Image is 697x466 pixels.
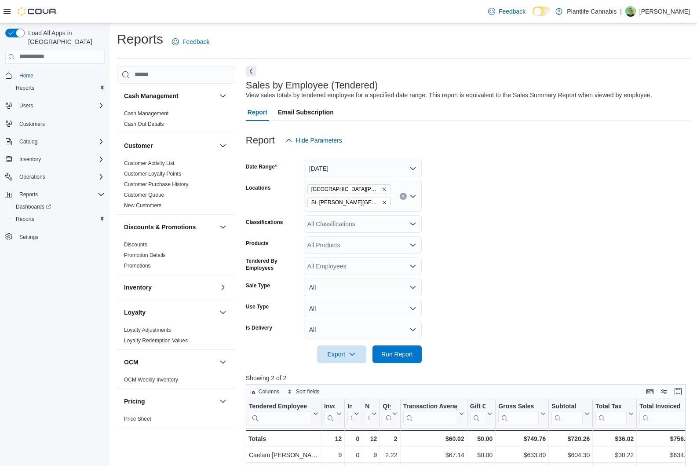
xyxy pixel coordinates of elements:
div: $756.28 [639,433,692,444]
span: Report [248,103,267,121]
div: Bill Marsh [625,6,636,17]
button: Display options [659,386,669,397]
span: Customer Activity List [124,160,175,167]
span: St. Albert - Jensen Lakes [307,198,391,207]
div: Qty Per Transaction [383,403,390,425]
span: [GEOGRAPHIC_DATA][PERSON_NAME] [311,185,380,194]
span: Price Sheet [124,415,151,422]
span: Customers [16,118,105,129]
div: Pricing [117,414,235,428]
div: Totals [248,433,318,444]
button: Discounts & Promotions [218,222,228,232]
div: Net Sold [365,403,370,411]
button: Columns [246,386,283,397]
button: Tendered Employee [249,403,318,425]
button: Customer [124,141,216,150]
label: Use Type [246,303,269,310]
button: Inventory [16,154,44,165]
button: Gift Cards [470,403,493,425]
button: Subtotal [551,403,590,425]
a: Cash Out Details [124,121,164,127]
div: $60.02 [403,433,464,444]
button: Pricing [124,397,216,406]
button: Sort fields [284,386,323,397]
label: Locations [246,184,271,191]
button: Open list of options [409,263,416,270]
button: Invoices Ref [347,403,359,425]
a: Customer Queue [124,192,164,198]
span: Feedback [499,7,525,16]
button: Cash Management [124,92,216,100]
div: Customer [117,158,235,214]
span: Loyalty Adjustments [124,327,171,334]
span: Customer Purchase History [124,181,189,188]
span: Operations [19,173,45,180]
span: Discounts [124,241,147,248]
a: Settings [16,232,42,242]
a: Customers [16,119,48,129]
span: Columns [259,388,279,395]
span: Home [19,72,33,79]
div: Total Tax [595,403,627,425]
a: Dashboards [9,201,108,213]
button: Total Tax [595,403,634,425]
a: Reports [12,214,38,224]
div: Net Sold [365,403,370,425]
a: Customer Activity List [124,160,175,166]
span: Loyalty Redemption Values [124,337,188,344]
button: All [304,279,422,296]
h3: Report [246,135,275,146]
div: Transaction Average [403,403,457,411]
button: Operations [16,172,49,182]
div: OCM [117,374,235,389]
span: Export [322,345,361,363]
span: Run Report [381,350,413,359]
button: Reports [9,82,108,94]
div: $633.80 [498,450,546,460]
h3: Customer [124,141,153,150]
span: Dashboards [16,203,51,210]
button: Keyboard shortcuts [645,386,655,397]
button: Transaction Average [403,403,464,425]
button: Inventory [124,283,216,292]
span: Reports [12,214,105,224]
a: Dashboards [12,202,55,212]
span: Dashboards [12,202,105,212]
span: Users [16,100,105,111]
span: Home [16,70,105,81]
button: Customers [2,117,108,130]
div: Invoices Sold [324,403,335,411]
a: Loyalty Adjustments [124,327,171,333]
div: Cash Management [117,108,235,133]
a: New Customers [124,202,161,209]
a: Promotion Details [124,252,166,258]
div: $30.22 [595,450,634,460]
span: Customers [19,121,45,128]
span: Reports [19,191,38,198]
div: Subtotal [551,403,583,425]
div: Subtotal [551,403,583,411]
div: Total Invoiced [639,403,685,425]
button: Gross Sales [498,403,546,425]
button: Clear input [400,193,407,200]
a: Home [16,70,37,81]
p: Showing 2 of 2 [246,374,690,382]
input: Dark Mode [533,7,551,16]
button: Open list of options [409,220,416,227]
div: Invoices Ref [347,403,352,411]
span: Cash Out Details [124,121,164,128]
div: Transaction Average [403,403,457,425]
a: Promotions [124,263,151,269]
div: 0 [347,450,359,460]
span: St. [PERSON_NAME][GEOGRAPHIC_DATA] [311,198,380,207]
button: Catalog [2,136,108,148]
a: Reports [12,83,38,93]
span: Reports [16,216,34,223]
button: Users [2,99,108,112]
span: Inventory [19,156,41,163]
span: Settings [19,234,38,241]
button: Hide Parameters [282,132,346,149]
div: $634.52 [639,450,692,460]
button: Reports [2,188,108,201]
